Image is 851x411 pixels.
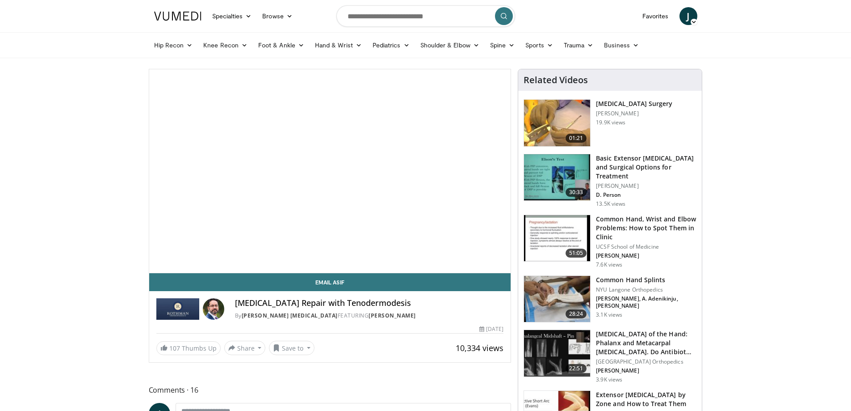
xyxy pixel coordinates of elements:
a: Sports [520,36,558,54]
a: 01:21 [MEDICAL_DATA] Surgery [PERSON_NAME] 19.9K views [524,99,696,147]
p: 7.6K views [596,261,622,268]
h3: Basic Extensor [MEDICAL_DATA] and Surgical Options for Treatment [596,154,696,181]
a: Knee Recon [198,36,253,54]
a: [PERSON_NAME] [369,312,416,319]
a: Spine [485,36,520,54]
a: [PERSON_NAME] [MEDICAL_DATA] [242,312,338,319]
p: 3.9K views [596,376,622,383]
a: 28:24 Common Hand Splints NYU Langone Orthopedics [PERSON_NAME], A. Adenikinju, [PERSON_NAME] 3.1... [524,275,696,323]
p: UCSF School of Medicine [596,243,696,250]
a: Specialties [207,7,257,25]
span: 22:51 [566,364,587,373]
span: Comments 16 [149,384,511,396]
img: VuMedi Logo [154,12,201,21]
h3: Extensor [MEDICAL_DATA] by Zone and How to Treat Them [596,390,696,408]
p: 3.1K views [596,311,622,318]
h4: [MEDICAL_DATA] Repair with Tenodermodesis [235,298,504,308]
p: NYU Langone Orthopedics [596,286,696,293]
a: 51:05 Common Hand, Wrist and Elbow Problems: How to Spot Them in Clinic UCSF School of Medicine [... [524,215,696,268]
p: [PERSON_NAME] [596,252,696,259]
span: 10,334 views [456,343,503,353]
img: 88824815-5084-4ca5-a037-95d941b7473f.150x105_q85_crop-smart_upscale.jpg [524,330,590,377]
a: Shoulder & Elbow [415,36,485,54]
a: Email Asif [149,273,511,291]
h3: Common Hand Splints [596,275,696,284]
a: Business [599,36,644,54]
img: Rothman Hand Surgery [156,298,199,320]
h4: Related Videos [524,75,588,85]
a: Hand & Wrist [310,36,367,54]
h3: Common Hand, Wrist and Elbow Problems: How to Spot Them in Clinic [596,215,696,242]
p: 13.5K views [596,200,625,208]
p: [GEOGRAPHIC_DATA] Orthopedics [596,358,696,365]
a: Trauma [558,36,599,54]
p: 19.9K views [596,119,625,126]
span: 30:33 [566,188,587,197]
video-js: Video Player [149,69,511,273]
img: 4d62e26c-5b02-4d58-a187-ef316ad22622.150x105_q85_crop-smart_upscale.jpg [524,100,590,146]
h3: [MEDICAL_DATA] Surgery [596,99,672,108]
a: Foot & Ankle [253,36,310,54]
p: D. Person [596,191,696,199]
h3: [MEDICAL_DATA] of the Hand: Phalanx and Metacarpal [MEDICAL_DATA]. Do Antibiot… [596,330,696,356]
div: By FEATURING [235,312,504,320]
input: Search topics, interventions [336,5,515,27]
a: Hip Recon [149,36,198,54]
span: 01:21 [566,134,587,143]
img: 8a80b912-e7da-4adf-b05d-424f1ac09a1c.150x105_q85_crop-smart_upscale.jpg [524,215,590,262]
a: 30:33 Basic Extensor [MEDICAL_DATA] and Surgical Options for Treatment [PERSON_NAME] D. Person 13... [524,154,696,208]
a: 22:51 [MEDICAL_DATA] of the Hand: Phalanx and Metacarpal [MEDICAL_DATA]. Do Antibiot… [GEOGRAPHIC... [524,330,696,383]
button: Share [224,341,266,355]
div: [DATE] [479,325,503,333]
img: bed40874-ca21-42dc-8a42-d9b09b7d8d58.150x105_q85_crop-smart_upscale.jpg [524,154,590,201]
p: [PERSON_NAME] [596,110,672,117]
span: 51:05 [566,249,587,258]
a: Browse [257,7,298,25]
p: [PERSON_NAME] [596,182,696,190]
p: [PERSON_NAME] [596,367,696,374]
p: [PERSON_NAME], A. Adenikinju, [PERSON_NAME] [596,295,696,309]
button: Save to [269,341,314,355]
img: Avatar [203,298,224,320]
a: Pediatrics [367,36,415,54]
span: 107 [169,344,180,352]
img: ae5d93ec-584c-4ffc-8ec6-81a2f8ba1e43.jpg.150x105_q85_crop-smart_upscale.jpg [524,276,590,322]
a: Favorites [637,7,674,25]
a: 107 Thumbs Up [156,341,221,355]
a: J [679,7,697,25]
span: 28:24 [566,309,587,318]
